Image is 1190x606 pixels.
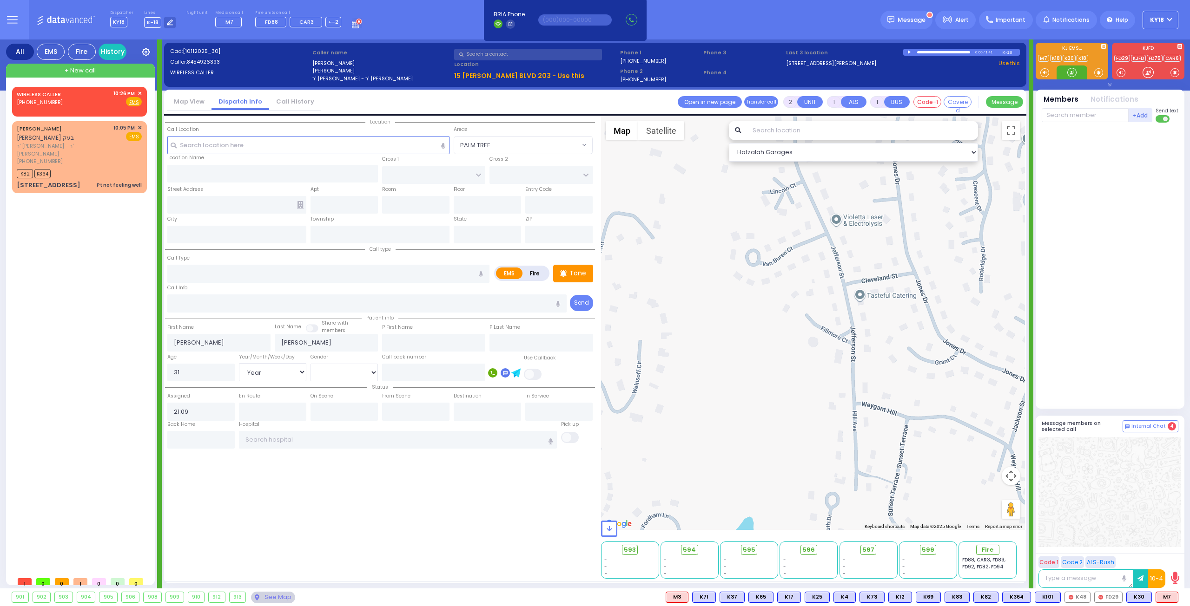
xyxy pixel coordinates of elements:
[833,592,856,603] div: BLS
[724,563,727,570] span: -
[239,392,260,400] label: En Route
[777,592,801,603] div: K17
[833,592,856,603] div: K4
[167,186,203,193] label: Street Address
[110,17,127,27] span: KY18
[188,592,205,602] div: 910
[1002,592,1031,603] div: K364
[1085,556,1116,568] button: ALS-Rush
[783,563,786,570] span: -
[1156,592,1178,603] div: M7
[6,44,34,60] div: All
[17,134,74,142] span: [PERSON_NAME] בעק
[367,384,393,391] span: Status
[365,246,396,253] span: Call type
[1038,55,1049,62] a: M7
[144,10,176,16] label: Lines
[1091,94,1138,105] button: Notifications
[126,132,142,141] span: EMS
[538,14,612,26] input: (000)000-00000
[843,563,846,570] span: -
[299,18,314,26] span: CAR3
[664,556,667,563] span: -
[311,353,328,361] label: Gender
[382,186,396,193] label: Room
[902,563,905,570] span: -
[678,96,742,108] a: Open in new page
[33,592,51,602] div: 902
[569,268,586,278] p: Tone
[454,126,468,133] label: Areas
[859,592,885,603] div: BLS
[1042,108,1129,122] input: Search member
[638,121,684,140] button: Show satellite imagery
[1036,46,1108,52] label: KJ EMS...
[982,545,993,554] span: Fire
[944,96,972,108] button: Covered
[1116,16,1128,24] span: Help
[888,592,912,603] div: BLS
[1148,569,1165,588] button: 10-4
[703,49,783,57] span: Phone 3
[664,563,667,570] span: -
[604,570,607,577] span: -
[620,67,700,75] span: Phone 2
[1164,55,1181,62] a: CAR6
[962,556,1013,570] div: FD88, CAR3, FD83, FD92, FD82, FD94
[620,76,666,83] label: [PHONE_NUMBER]
[1098,595,1103,599] img: red-radio-icon.svg
[454,49,602,60] input: Search a contact
[983,47,985,58] div: /
[747,121,978,140] input: Search location
[322,319,348,326] small: Share with
[496,267,523,279] label: EMS
[843,570,846,577] span: -
[328,18,338,26] span: +-2
[239,353,306,361] div: Year/Month/Week/Day
[975,47,983,58] div: 0:00
[1077,55,1088,62] a: K18
[255,10,341,16] label: Fire units on call
[382,353,426,361] label: Call back number
[225,18,233,26] span: M7
[922,545,934,554] span: 599
[1002,500,1020,519] button: Drag Pegman onto the map to open Street View
[36,578,50,585] span: 0
[297,201,304,209] span: Other building occupants
[720,592,745,603] div: BLS
[692,592,716,603] div: BLS
[743,545,755,554] span: 595
[275,323,301,331] label: Last Name
[522,267,548,279] label: Fire
[1002,49,1020,56] div: K-18
[1168,422,1176,430] span: 4
[167,136,450,154] input: Search location here
[525,215,532,223] label: ZIP
[1114,55,1130,62] a: FD29
[311,186,319,193] label: Apt
[167,421,195,428] label: Back Home
[489,324,520,331] label: P Last Name
[17,142,110,157] span: ר' [PERSON_NAME] - ר' [PERSON_NAME]
[570,295,593,311] button: Send
[720,592,745,603] div: K37
[167,154,204,162] label: Location Name
[986,96,1023,108] button: Message
[888,592,912,603] div: K12
[55,592,73,602] div: 903
[167,353,177,361] label: Age
[97,182,142,189] div: Pt not feeling well
[786,59,876,67] a: [STREET_ADDRESS][PERSON_NAME]
[55,578,69,585] span: 0
[454,186,465,193] label: Floor
[312,67,451,75] label: [PERSON_NAME]
[862,545,874,554] span: 597
[265,18,278,26] span: FD88
[454,392,482,400] label: Destination
[1131,423,1166,430] span: Internal Chat
[524,354,556,362] label: Use Callback
[12,592,28,602] div: 901
[73,578,87,585] span: 1
[167,215,177,223] label: City
[167,284,187,292] label: Call Info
